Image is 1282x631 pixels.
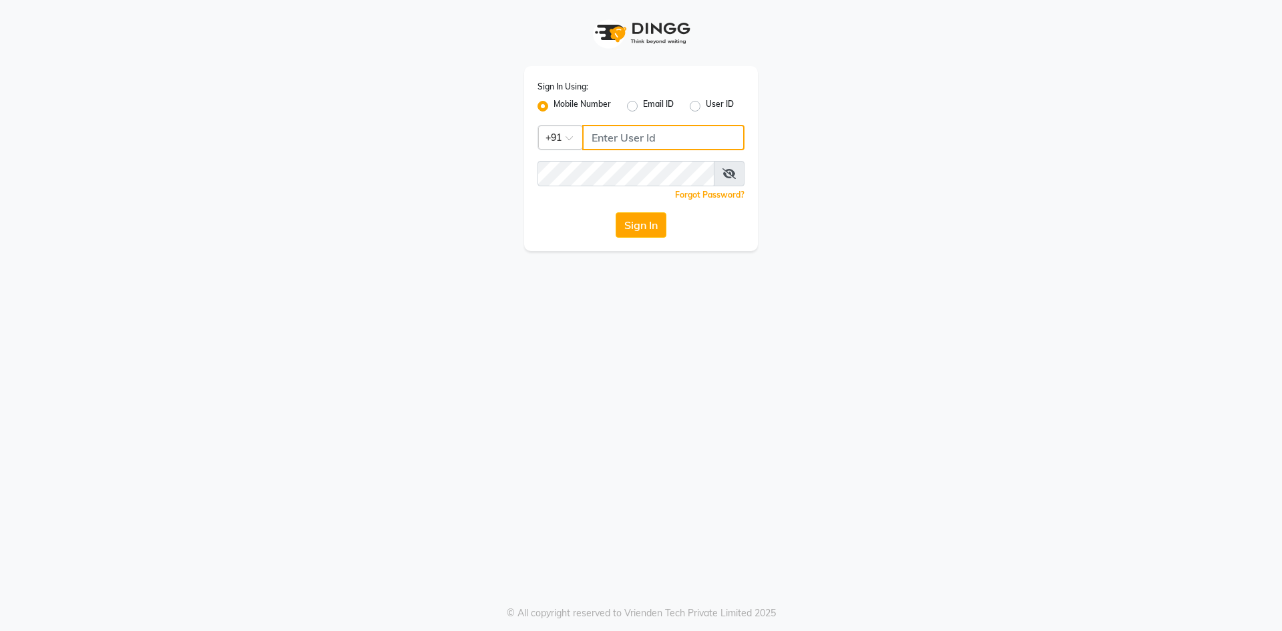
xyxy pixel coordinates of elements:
label: Mobile Number [554,98,611,114]
label: Email ID [643,98,674,114]
input: Username [538,161,714,186]
input: Username [582,125,744,150]
label: User ID [706,98,734,114]
label: Sign In Using: [538,81,588,93]
img: logo1.svg [588,13,694,53]
a: Forgot Password? [675,190,744,200]
button: Sign In [616,212,666,238]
